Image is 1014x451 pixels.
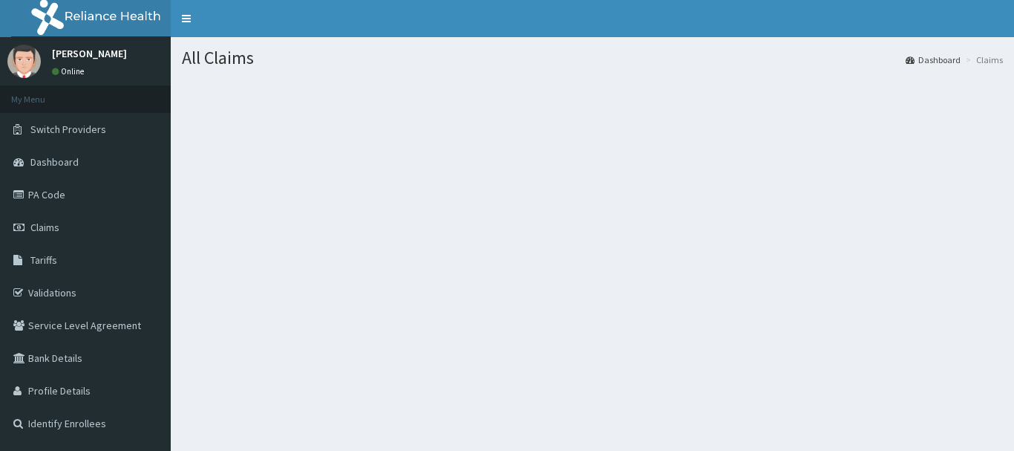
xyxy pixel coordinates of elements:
[906,53,961,66] a: Dashboard
[182,48,1003,68] h1: All Claims
[52,66,88,77] a: Online
[30,221,59,234] span: Claims
[30,155,79,169] span: Dashboard
[30,253,57,267] span: Tariffs
[30,123,106,136] span: Switch Providers
[52,48,127,59] p: [PERSON_NAME]
[962,53,1003,66] li: Claims
[7,45,41,78] img: User Image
